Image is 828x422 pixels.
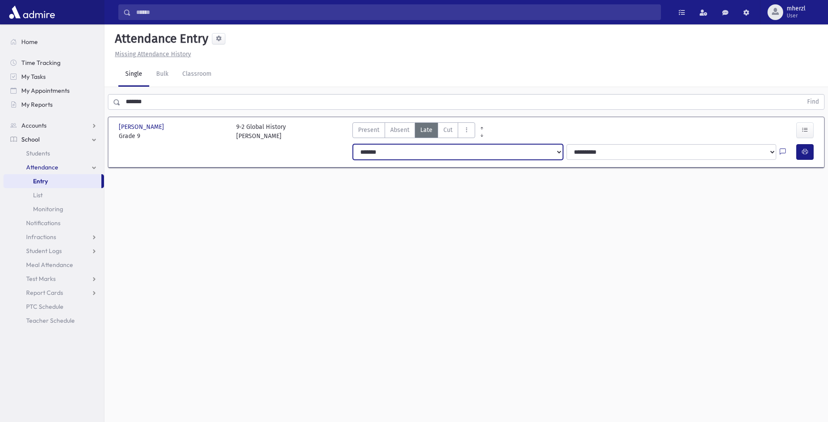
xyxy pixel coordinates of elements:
a: Notifications [3,216,104,230]
span: Home [21,38,38,46]
button: Find [802,95,824,109]
h5: Attendance Entry [111,31,208,46]
span: Cut [443,125,453,135]
span: Report Cards [26,289,63,297]
a: My Appointments [3,84,104,98]
a: My Reports [3,98,104,111]
span: Present [358,125,379,135]
a: Monitoring [3,202,104,216]
u: Missing Attendance History [115,51,191,58]
a: Attendance [3,160,104,174]
div: 9-2 Global History [PERSON_NAME] [236,122,286,141]
a: My Tasks [3,70,104,84]
span: Attendance [26,163,58,171]
a: Students [3,146,104,160]
span: Entry [33,177,48,185]
input: Search [131,4,660,20]
span: Students [26,149,50,157]
span: Monitoring [33,205,63,213]
a: Test Marks [3,272,104,286]
a: Infractions [3,230,104,244]
a: Entry [3,174,101,188]
a: Meal Attendance [3,258,104,272]
span: My Appointments [21,87,70,95]
span: User [787,12,805,19]
a: Classroom [175,62,218,87]
span: My Reports [21,101,53,108]
span: My Tasks [21,73,46,81]
span: Notifications [26,219,60,227]
span: Meal Attendance [26,261,73,269]
a: School [3,132,104,146]
span: Accounts [21,122,47,129]
a: Teacher Schedule [3,314,104,327]
img: AdmirePro [7,3,57,21]
span: List [33,191,43,199]
a: Bulk [149,62,175,87]
span: mherzl [787,5,805,12]
a: Report Cards [3,286,104,300]
span: PTC Schedule [26,303,64,311]
span: Student Logs [26,247,62,255]
span: Late [420,125,432,135]
span: Test Marks [26,275,56,283]
a: Missing Attendance History [111,51,191,58]
a: List [3,188,104,202]
a: Accounts [3,118,104,132]
span: Infractions [26,233,56,241]
span: Absent [390,125,409,135]
a: PTC Schedule [3,300,104,314]
span: Teacher Schedule [26,317,75,324]
a: Student Logs [3,244,104,258]
span: School [21,135,40,143]
span: Grade 9 [119,132,228,141]
span: Time Tracking [21,59,60,67]
a: Time Tracking [3,56,104,70]
a: Home [3,35,104,49]
span: [PERSON_NAME] [119,122,166,132]
a: Single [118,62,149,87]
div: AttTypes [352,122,475,141]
